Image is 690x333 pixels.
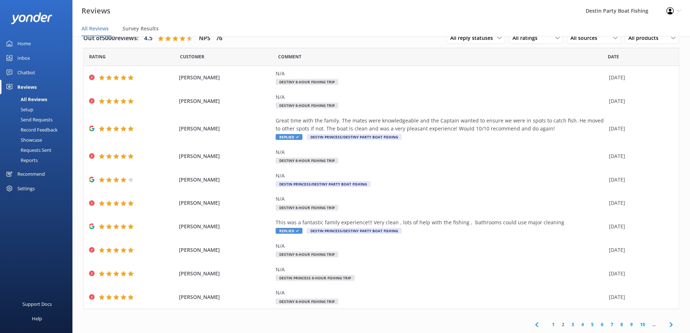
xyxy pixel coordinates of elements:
[4,125,58,135] div: Record Feedback
[276,195,605,203] div: N/A
[636,321,649,328] a: 10
[179,293,272,301] span: [PERSON_NAME]
[179,246,272,254] span: [PERSON_NAME]
[649,321,659,328] span: ...
[11,12,53,24] img: yonder-white-logo.png
[609,125,670,133] div: [DATE]
[4,135,72,145] a: Showcase
[276,70,605,78] div: N/A
[144,34,152,43] h4: 4.5
[609,199,670,207] div: [DATE]
[179,74,272,82] span: [PERSON_NAME]
[4,155,38,165] div: Reports
[216,34,222,43] h4: 76
[4,94,72,104] a: All Reviews
[22,297,52,311] div: Support Docs
[276,172,605,180] div: N/A
[609,152,670,160] div: [DATE]
[17,80,37,94] div: Reviews
[609,293,670,301] div: [DATE]
[4,145,51,155] div: Requests Sent
[450,34,497,42] span: All reply statuses
[83,34,139,43] h4: Out of 5000 reviews:
[276,242,605,250] div: N/A
[32,311,42,326] div: Help
[4,104,33,115] div: Setup
[179,125,272,133] span: [PERSON_NAME]
[609,97,670,105] div: [DATE]
[278,53,301,60] span: Question
[609,246,670,254] div: [DATE]
[4,115,72,125] a: Send Requests
[587,321,597,328] a: 5
[17,181,35,196] div: Settings
[568,321,578,328] a: 3
[276,181,371,187] span: Destin Princess/Destiny Party Boat Fishing
[609,270,670,278] div: [DATE]
[4,104,72,115] a: Setup
[4,145,72,155] a: Requests Sent
[179,199,272,207] span: [PERSON_NAME]
[276,134,302,140] span: Replied
[627,321,636,328] a: 9
[276,289,605,297] div: N/A
[276,299,338,304] span: Destiny 6-Hour Fishing Trip
[4,135,42,145] div: Showcase
[628,34,663,42] span: All products
[609,74,670,82] div: [DATE]
[609,222,670,230] div: [DATE]
[81,25,109,32] span: All Reviews
[276,117,605,133] div: Great time with the family. The mates were knowledgeable and the Captain wanted to ensure we were...
[578,321,587,328] a: 4
[307,134,402,140] span: Destin Princess/Destiny Party Boat Fishing
[609,176,670,184] div: [DATE]
[276,79,338,85] span: Destiny 8-Hour Fishing Trip
[179,222,272,230] span: [PERSON_NAME]
[276,158,338,163] span: Destiny 6-Hour Fishing Trip
[180,53,204,60] span: Date
[276,205,338,211] span: Destiny 8-Hour Fishing Trip
[558,321,568,328] a: 2
[513,34,542,42] span: All ratings
[81,5,110,17] h3: Reviews
[17,167,45,181] div: Recommend
[4,125,72,135] a: Record Feedback
[570,34,602,42] span: All sources
[17,65,35,80] div: Chatbot
[4,155,72,165] a: Reports
[276,228,302,234] span: Replied
[122,25,159,32] span: Survey Results
[179,270,272,278] span: [PERSON_NAME]
[17,51,30,65] div: Inbox
[179,176,272,184] span: [PERSON_NAME]
[17,36,31,51] div: Home
[607,321,617,328] a: 7
[199,34,210,43] h4: NPS
[276,103,338,108] span: Destiny 6-Hour Fishing Trip
[4,94,47,104] div: All Reviews
[276,218,605,226] div: This was a fantastic family experience!!! Very clean , lots of help with the fishing , bathrooms ...
[276,266,605,274] div: N/A
[89,53,106,60] span: Date
[307,228,402,234] span: Destin Princess/Destiny Party Boat Fishing
[276,93,605,101] div: N/A
[617,321,627,328] a: 8
[276,275,355,281] span: Destin Princess 6-Hour Fishing Trip
[276,251,338,257] span: Destiny 6-Hour Fishing Trip
[597,321,607,328] a: 6
[276,148,605,156] div: N/A
[179,97,272,105] span: [PERSON_NAME]
[179,152,272,160] span: [PERSON_NAME]
[4,115,53,125] div: Send Requests
[548,321,558,328] a: 1
[608,53,619,60] span: Date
